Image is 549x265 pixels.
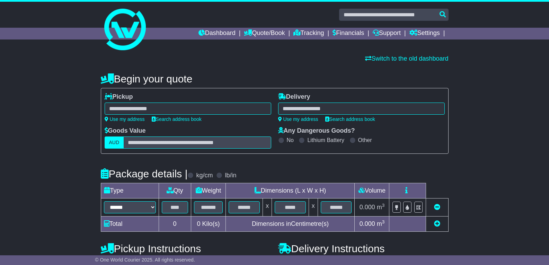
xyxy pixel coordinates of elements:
[434,220,440,227] a: Add new item
[191,217,226,232] td: Kilo(s)
[105,116,145,122] a: Use my address
[101,183,159,198] td: Type
[101,73,449,85] h4: Begin your quote
[278,243,449,254] h4: Delivery Instructions
[287,137,294,143] label: No
[333,28,364,39] a: Financials
[377,204,385,211] span: m
[355,183,389,198] td: Volume
[365,55,448,62] a: Switch to the old dashboard
[152,116,202,122] a: Search address book
[244,28,285,39] a: Quote/Book
[278,116,318,122] a: Use my address
[358,137,372,143] label: Other
[198,28,236,39] a: Dashboard
[101,243,271,254] h4: Pickup Instructions
[307,137,344,143] label: Lithium Battery
[325,116,375,122] a: Search address book
[373,28,401,39] a: Support
[101,217,159,232] td: Total
[226,183,355,198] td: Dimensions (L x W x H)
[101,168,188,179] h4: Package details |
[278,127,355,135] label: Any Dangerous Goods?
[191,183,226,198] td: Weight
[226,217,355,232] td: Dimensions in Centimetre(s)
[360,204,375,211] span: 0.000
[434,204,440,211] a: Remove this item
[105,93,133,101] label: Pickup
[360,220,375,227] span: 0.000
[382,219,385,224] sup: 3
[159,217,191,232] td: 0
[196,172,213,179] label: kg/cm
[105,127,146,135] label: Goods Value
[309,198,318,217] td: x
[293,28,324,39] a: Tracking
[263,198,272,217] td: x
[159,183,191,198] td: Qty
[105,136,124,149] label: AUD
[278,93,310,101] label: Delivery
[225,172,236,179] label: lb/in
[197,220,200,227] span: 0
[377,220,385,227] span: m
[95,257,195,263] span: © One World Courier 2025. All rights reserved.
[409,28,440,39] a: Settings
[382,203,385,208] sup: 3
